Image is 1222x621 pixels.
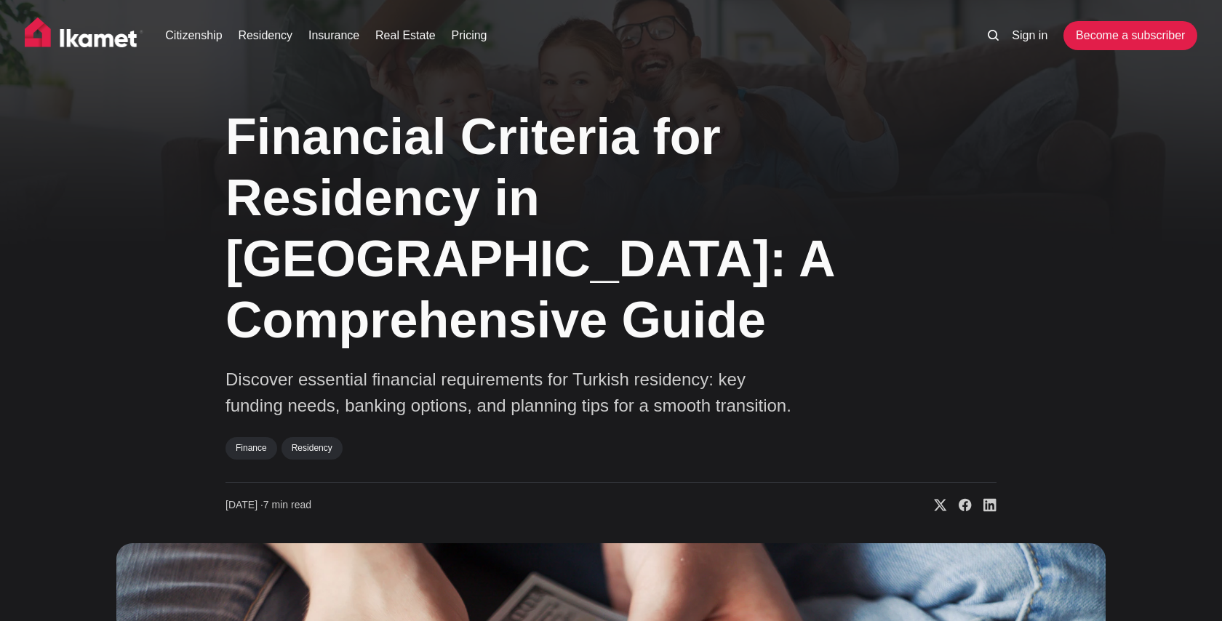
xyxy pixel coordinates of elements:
a: Become a subscriber [1063,21,1197,50]
a: Residency [281,437,343,459]
a: Share on Linkedin [972,498,997,513]
p: Discover essential financial requirements for Turkish residency: key funding needs, banking optio... [225,366,807,419]
span: [DATE] ∙ [225,499,263,510]
a: Residency [238,27,292,44]
img: Ikamet home [25,17,144,54]
h1: Financial Criteria for Residency in [GEOGRAPHIC_DATA]: A Comprehensive Guide [225,106,851,350]
a: Real Estate [375,27,436,44]
a: Insurance [308,27,359,44]
a: Finance [225,437,277,459]
a: Share on X [922,498,947,513]
a: Share on Facebook [947,498,972,513]
a: Citizenship [165,27,222,44]
a: Pricing [452,27,487,44]
time: 7 min read [225,498,311,513]
a: Sign in [1012,27,1047,44]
